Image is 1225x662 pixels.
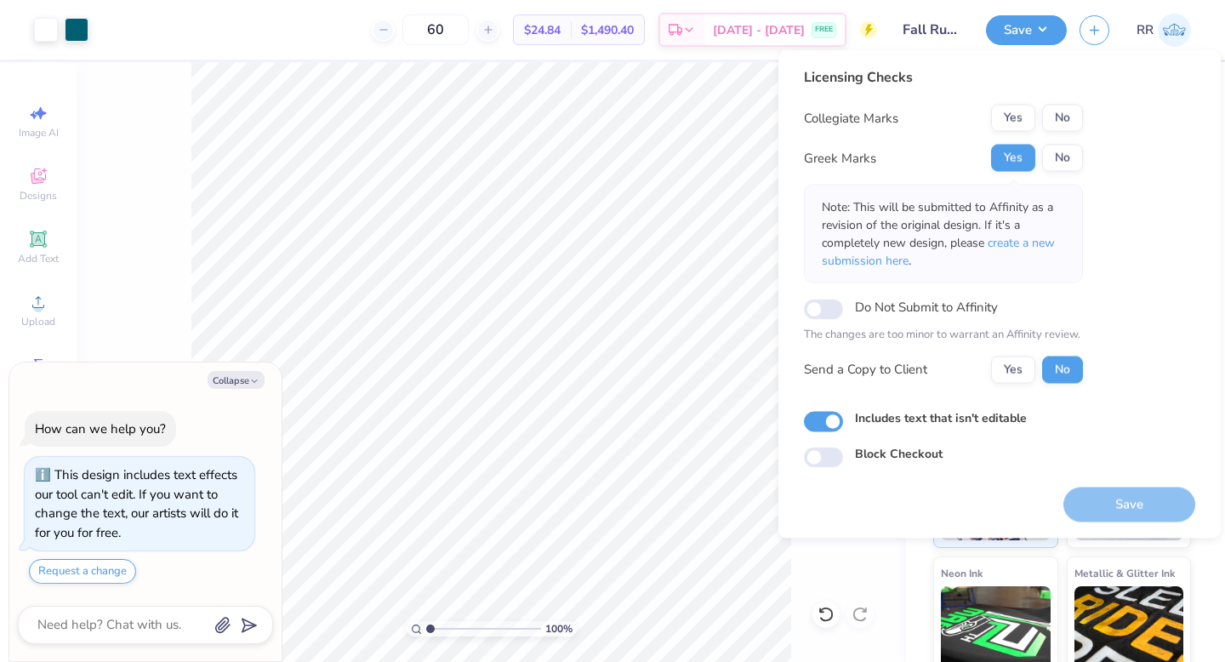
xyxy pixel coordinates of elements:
span: Upload [21,315,55,328]
span: Add Text [18,252,59,265]
div: Send a Copy to Client [804,360,927,380]
button: Yes [991,145,1035,172]
span: $24.84 [524,21,561,39]
div: How can we help you? [35,420,166,437]
div: Collegiate Marks [804,108,898,128]
span: Neon Ink [941,564,983,582]
span: FREE [815,24,833,36]
input: Untitled Design [890,13,973,47]
img: Rigil Kent Ricardo [1158,14,1191,47]
label: Block Checkout [855,444,943,462]
span: [DATE] - [DATE] [713,21,805,39]
div: Greek Marks [804,148,876,168]
span: Designs [20,189,57,203]
a: RR [1137,14,1191,47]
span: RR [1137,20,1154,40]
div: Licensing Checks [804,67,1083,88]
label: Do Not Submit to Affinity [855,296,998,318]
span: Metallic & Glitter Ink [1074,564,1175,582]
span: 100 % [545,621,573,636]
button: Request a change [29,559,136,584]
label: Includes text that isn't editable [855,408,1027,426]
button: No [1042,356,1083,383]
p: Note: This will be submitted to Affinity as a revision of the original design. If it's a complete... [822,198,1065,270]
span: $1,490.40 [581,21,634,39]
input: – – [402,14,469,45]
button: Yes [991,105,1035,132]
span: Image AI [19,126,59,140]
button: Yes [991,356,1035,383]
p: The changes are too minor to warrant an Affinity review. [804,327,1083,344]
button: No [1042,145,1083,172]
button: Collapse [208,371,265,389]
button: No [1042,105,1083,132]
div: This design includes text effects our tool can't edit. If you want to change the text, our artist... [35,466,238,541]
button: Save [986,15,1067,45]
